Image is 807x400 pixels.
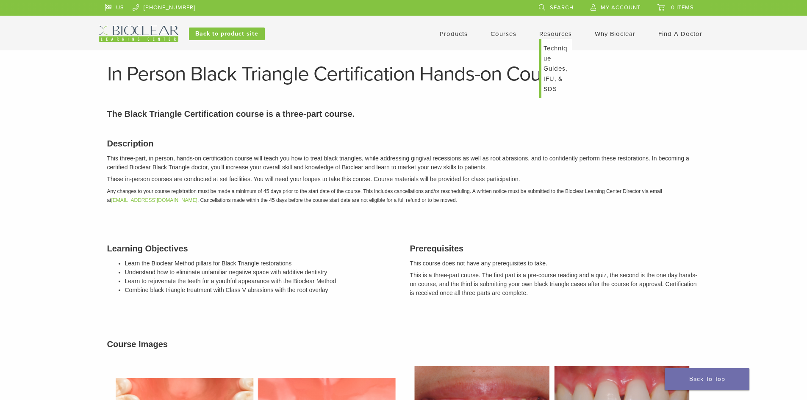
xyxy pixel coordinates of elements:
em: Any changes to your course registration must be made a minimum of 45 days prior to the start date... [107,188,662,203]
a: Back to product site [189,28,265,40]
span: My Account [601,4,641,11]
h3: Course Images [107,338,700,350]
a: Products [440,30,468,38]
img: Bioclear [99,26,178,42]
h3: Prerequisites [410,242,700,255]
a: Technique Guides, IFU, & SDS [541,39,572,98]
li: Learn to rejuvenate the teeth for a youthful appearance with the Bioclear Method [125,277,397,286]
span: 0 items [671,4,694,11]
h1: In Person Black Triangle Certification Hands-on Course [107,64,700,84]
a: [EMAIL_ADDRESS][DOMAIN_NAME] [111,197,197,203]
p: The Black Triangle Certification course is a three-part course. [107,108,700,120]
p: This is a three-part course. The first part is a pre-course reading and a quiz, the second is the... [410,271,700,298]
p: These in-person courses are conducted at set facilities. You will need your loupes to take this c... [107,175,700,184]
a: Back To Top [665,368,749,390]
p: This course does not have any prerequisites to take. [410,259,700,268]
h3: Learning Objectives [107,242,397,255]
a: Resources [539,30,572,38]
a: Courses [491,30,516,38]
span: Search [550,4,574,11]
li: Understand how to eliminate unfamiliar negative space with additive dentistry [125,268,397,277]
li: Learn the Bioclear Method pillars for Black Triangle restorations [125,259,397,268]
p: This three-part, in person, hands-on certification course will teach you how to treat black trian... [107,154,700,172]
a: Find A Doctor [658,30,702,38]
a: Why Bioclear [595,30,635,38]
li: Combine black triangle treatment with Class V abrasions with the root overlay [125,286,397,295]
h3: Description [107,137,700,150]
